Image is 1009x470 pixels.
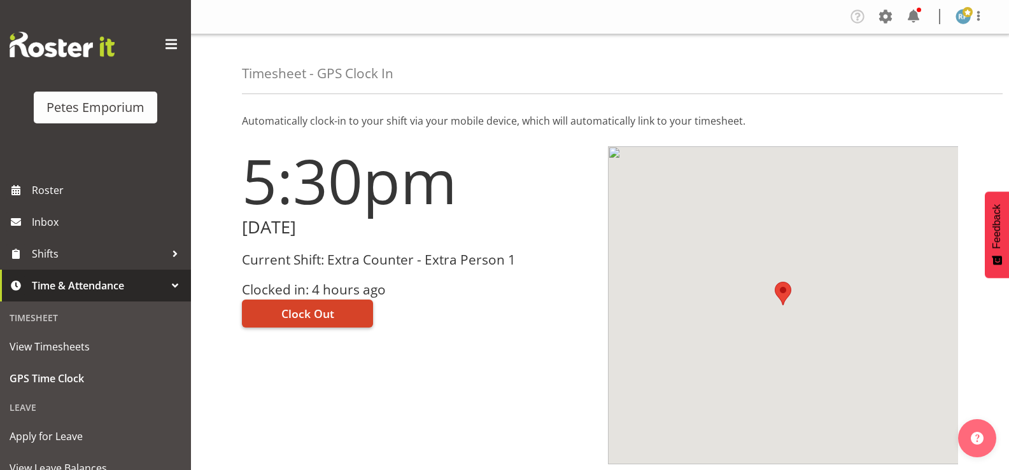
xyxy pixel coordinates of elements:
span: GPS Time Clock [10,369,181,388]
span: Shifts [32,244,166,263]
p: Automatically clock-in to your shift via your mobile device, which will automatically link to you... [242,113,958,128]
a: Apply for Leave [3,420,188,452]
span: Feedback [991,204,1003,249]
div: Petes Emporium [46,98,145,117]
h2: [DATE] [242,218,593,237]
h4: Timesheet - GPS Clock In [242,66,393,81]
button: Clock Out [242,300,373,328]
h3: Clocked in: 4 hours ago [242,282,593,297]
span: Clock Out [281,305,334,322]
span: Inbox [32,212,185,232]
span: Apply for Leave [10,427,181,446]
img: help-xxl-2.png [971,432,984,445]
img: reina-puketapu721.jpg [956,9,971,24]
a: View Timesheets [3,331,188,363]
h1: 5:30pm [242,146,593,215]
button: Feedback - Show survey [985,191,1009,278]
div: Leave [3,394,188,420]
div: Timesheet [3,305,188,331]
a: GPS Time Clock [3,363,188,394]
img: Rosterit website logo [10,32,115,57]
span: Roster [32,181,185,200]
h3: Current Shift: Extra Counter - Extra Person 1 [242,252,593,267]
span: View Timesheets [10,337,181,356]
span: Time & Attendance [32,276,166,295]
